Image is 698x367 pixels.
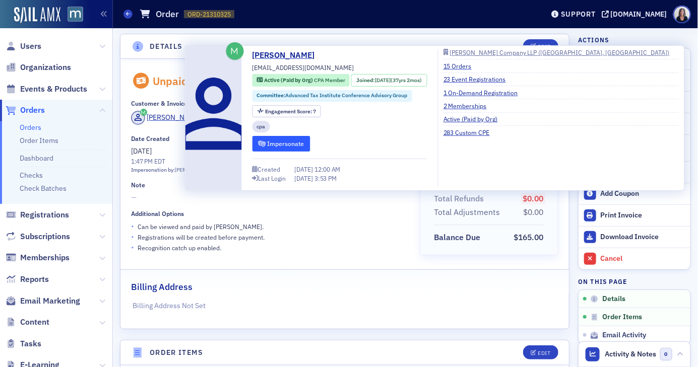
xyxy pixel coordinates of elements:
[6,231,70,242] a: Subscriptions
[434,193,488,205] span: Total Refunds
[351,74,427,87] div: Joined: 1988-07-01 00:00:00
[6,296,80,307] a: Email Marketing
[20,338,41,349] span: Tasks
[514,232,544,242] span: $165.00
[131,135,169,142] div: Date Created
[20,209,69,221] span: Registrations
[153,157,165,165] span: EDT
[259,176,286,181] div: Last Login
[20,274,49,285] span: Reports
[602,313,642,322] span: Order Items
[602,295,625,304] span: Details
[579,183,690,204] button: Add Coupon
[579,204,690,226] a: Print Invoice
[258,167,281,172] div: Created
[252,136,310,152] button: Impersonate
[131,166,175,173] span: Impersonation by:
[20,252,70,263] span: Memberships
[443,61,479,70] a: 15 Orders
[264,77,314,84] span: Active (Paid by Org)
[579,248,690,269] button: Cancel
[147,112,201,123] div: [PERSON_NAME]
[523,39,558,53] button: Edit
[14,7,60,23] a: SailAMX
[356,77,375,85] span: Joined :
[187,10,231,19] span: ORD-21310325
[434,193,484,205] div: Total Refunds
[295,174,315,182] span: [DATE]
[252,105,321,118] div: Engagement Score: 7
[315,174,337,182] span: 3:53 PM
[20,41,41,52] span: Users
[578,35,609,44] h4: Actions
[252,90,412,102] div: Committee:
[579,226,690,248] a: Download Invoice
[673,6,691,23] span: Profile
[443,75,514,84] a: 23 Event Registrations
[434,232,484,244] span: Balance Due
[156,8,179,20] h1: Order
[20,231,70,242] span: Subscriptions
[523,345,558,359] button: Edit
[138,233,265,242] p: Registrations will be created before payment.
[20,171,43,180] a: Checks
[131,181,145,189] div: Note
[153,75,188,88] div: Unpaid
[131,111,201,125] a: [PERSON_NAME]
[314,77,345,84] span: CPA Member
[131,192,406,203] span: —
[601,254,685,263] div: Cancel
[131,100,191,107] div: Customer & Invoicee
[252,121,270,132] div: cpa
[601,189,685,198] div: Add Coupon
[295,165,315,173] span: [DATE]
[60,7,83,24] a: View Homepage
[443,114,505,123] a: Active (Paid by Org)
[6,274,49,285] a: Reports
[252,74,350,87] div: Active (Paid by Org): Active (Paid by Org): CPA Member
[375,77,422,85] div: (37yrs 2mos)
[443,49,679,55] a: [PERSON_NAME] Company LLP ([GEOGRAPHIC_DATA], [GEOGRAPHIC_DATA])
[6,62,71,73] a: Organizations
[6,84,87,95] a: Events & Products
[443,101,494,110] a: 2 Memberships
[578,277,691,286] h4: On this page
[131,242,134,253] span: •
[257,77,345,85] a: Active (Paid by Org) CPA Member
[6,338,41,349] a: Tasks
[252,49,323,61] a: [PERSON_NAME]
[20,62,71,73] span: Organizations
[443,128,497,137] a: 283 Custom CPE
[20,154,53,163] a: Dashboard
[150,347,203,358] h4: Order Items
[20,296,80,307] span: Email Marketing
[20,123,41,132] a: Orders
[602,11,671,18] button: [DOMAIN_NAME]
[20,136,58,145] a: Order Items
[131,221,134,232] span: •
[133,301,557,311] p: Billing Address Not Set
[6,252,70,263] a: Memberships
[20,184,67,193] a: Check Batches
[68,7,83,22] img: SailAMX
[601,211,685,220] div: Print Invoice
[257,92,407,100] a: Committee:Advanced Tax Institute Conference Advisory Group
[131,280,193,293] h2: Billing Address
[602,331,646,340] span: Email Activity
[611,10,667,19] div: [DOMAIN_NAME]
[6,41,41,52] a: Users
[434,206,500,218] div: Total Adjustments
[434,206,504,218] span: Total Adjustments
[20,84,87,95] span: Events & Products
[605,349,657,359] span: Activity & Notes
[252,63,354,72] span: [EMAIL_ADDRESS][DOMAIN_NAME]
[524,207,544,217] span: $0.00
[6,209,69,221] a: Registrations
[660,348,673,360] span: 0
[375,77,391,84] span: [DATE]
[175,166,215,174] div: [PERSON_NAME]
[538,44,550,49] div: Edit
[265,108,313,115] span: Engagement Score :
[20,105,45,116] span: Orders
[265,109,316,114] div: 7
